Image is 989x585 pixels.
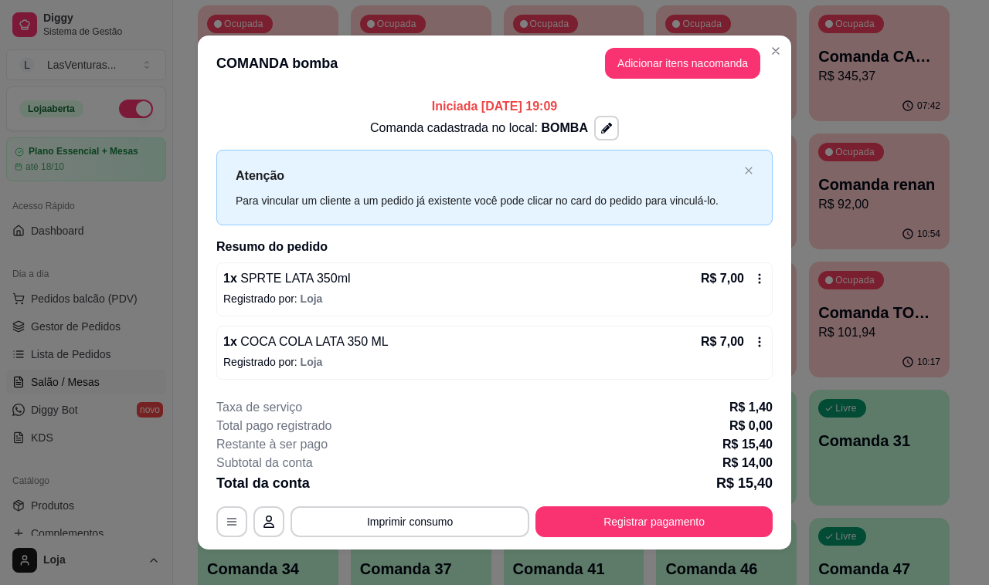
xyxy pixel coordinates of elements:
[291,506,529,537] button: Imprimir consumo
[216,454,313,472] p: Subtotal da conta
[236,166,738,185] p: Atenção
[763,39,788,63] button: Close
[701,269,744,288] p: R$ 7,00
[542,121,588,134] span: BOMBA
[722,454,773,472] p: R$ 14,00
[223,269,351,288] p: 1 x
[722,435,773,454] p: R$ 15,40
[744,166,753,176] button: close
[216,417,331,435] p: Total pago registrado
[301,356,323,368] span: Loja
[198,36,791,91] header: COMANDA bomba
[729,417,773,435] p: R$ 0,00
[216,398,302,417] p: Taxa de serviço
[716,472,773,494] p: R$ 15,40
[223,333,389,351] p: 1 x
[605,48,760,79] button: Adicionar itens nacomanda
[729,398,773,417] p: R$ 1,40
[223,291,766,306] p: Registrado por:
[216,238,773,256] h2: Resumo do pedido
[370,119,588,137] p: Comanda cadastrada no local:
[301,292,323,305] span: Loja
[236,192,738,209] div: Para vincular um cliente a um pedido já existente você pode clicar no card do pedido para vinculá...
[216,97,773,116] p: Iniciada [DATE] 19:09
[223,354,766,370] p: Registrado por:
[237,272,351,285] span: SPRTE LATA 350ml
[237,335,389,348] span: COCA COLA LATA 350 ML
[535,506,773,537] button: Registrar pagamento
[701,333,744,351] p: R$ 7,00
[216,435,328,454] p: Restante à ser pago
[744,166,753,175] span: close
[216,472,310,494] p: Total da conta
